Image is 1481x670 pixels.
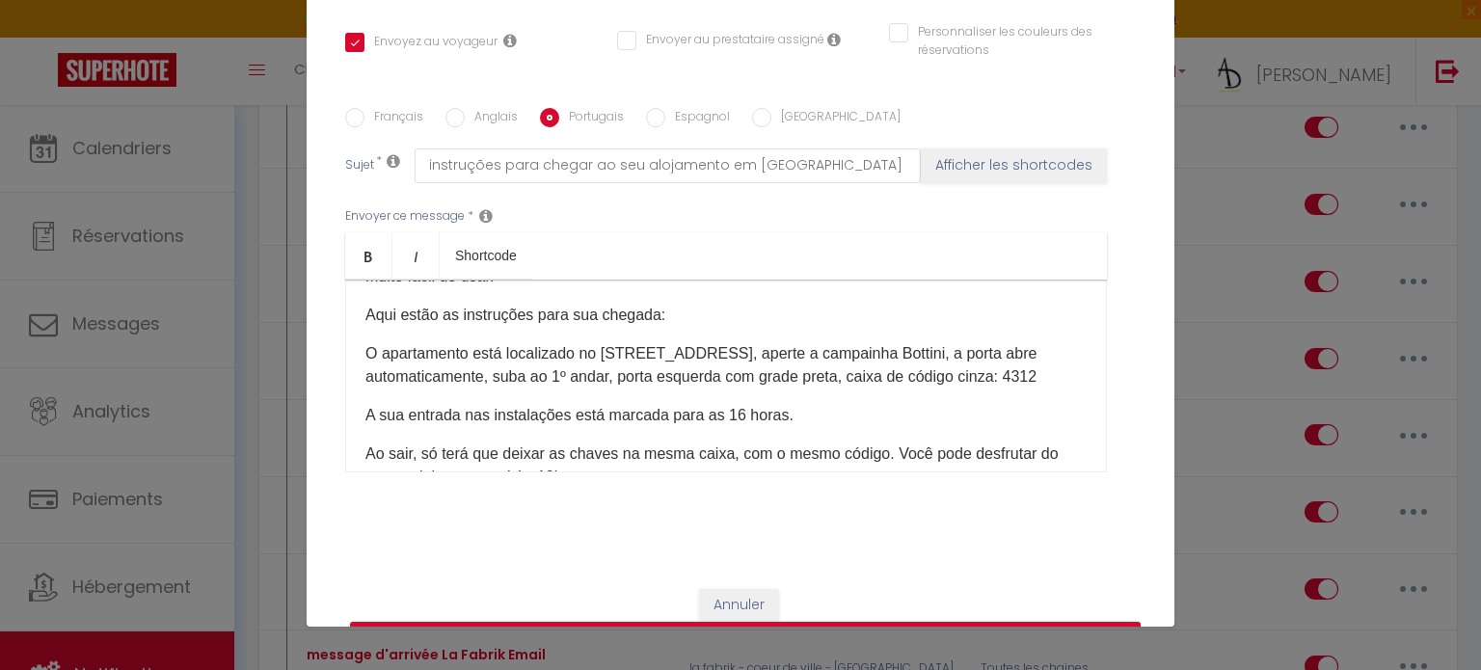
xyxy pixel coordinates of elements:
[465,108,518,129] label: Anglais
[364,108,423,129] label: Français
[345,207,465,226] label: Envoyer ce message
[921,148,1107,183] button: Afficher les shortcodes
[345,232,392,279] a: Bold
[365,404,1087,427] p: A sua entrada nas instalações está marcada para as 16 horas.
[392,232,440,279] a: Italic
[827,32,841,47] i: Envoyer au prestataire si il est assigné
[365,442,1087,535] p: Ao sair, só terá que deixar as chaves na mesma caixa, com o mesmo código. Você pode desfrutar do ...
[345,156,374,176] label: Sujet
[365,304,1087,327] p: Aqui estão as instruções para sua chegada:
[350,622,1141,658] button: Mettre à jour
[771,108,901,129] label: [GEOGRAPHIC_DATA]
[559,108,624,129] label: Portugais
[440,232,532,279] a: Shortcode
[699,589,779,622] button: Annuler
[479,208,493,224] i: Message
[503,33,517,48] i: Envoyer au voyageur
[387,153,400,169] i: Subject
[15,8,73,66] button: Ouvrir le widget de chat LiveChat
[665,108,730,129] label: Espagnol
[365,342,1087,389] p: O apartamento está localizado no [STREET_ADDRESS], aperte a campainha Bottini, a porta abre autom...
